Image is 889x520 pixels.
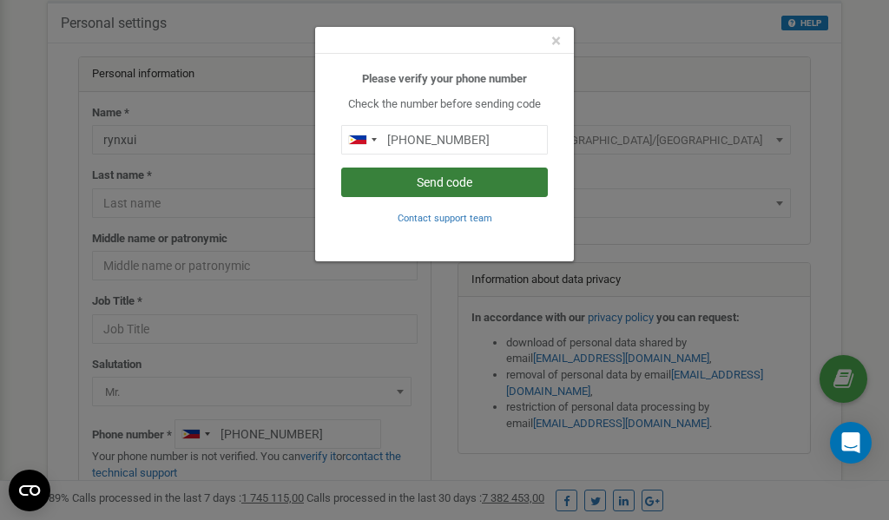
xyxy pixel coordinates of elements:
button: Open CMP widget [9,470,50,511]
b: Please verify your phone number [362,72,527,85]
span: × [551,30,561,51]
button: Close [551,32,561,50]
div: Telephone country code [342,126,382,154]
button: Send code [341,168,548,197]
a: Contact support team [398,211,492,224]
small: Contact support team [398,213,492,224]
div: Open Intercom Messenger [830,422,872,464]
input: 0905 123 4567 [341,125,548,155]
p: Check the number before sending code [341,96,548,113]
